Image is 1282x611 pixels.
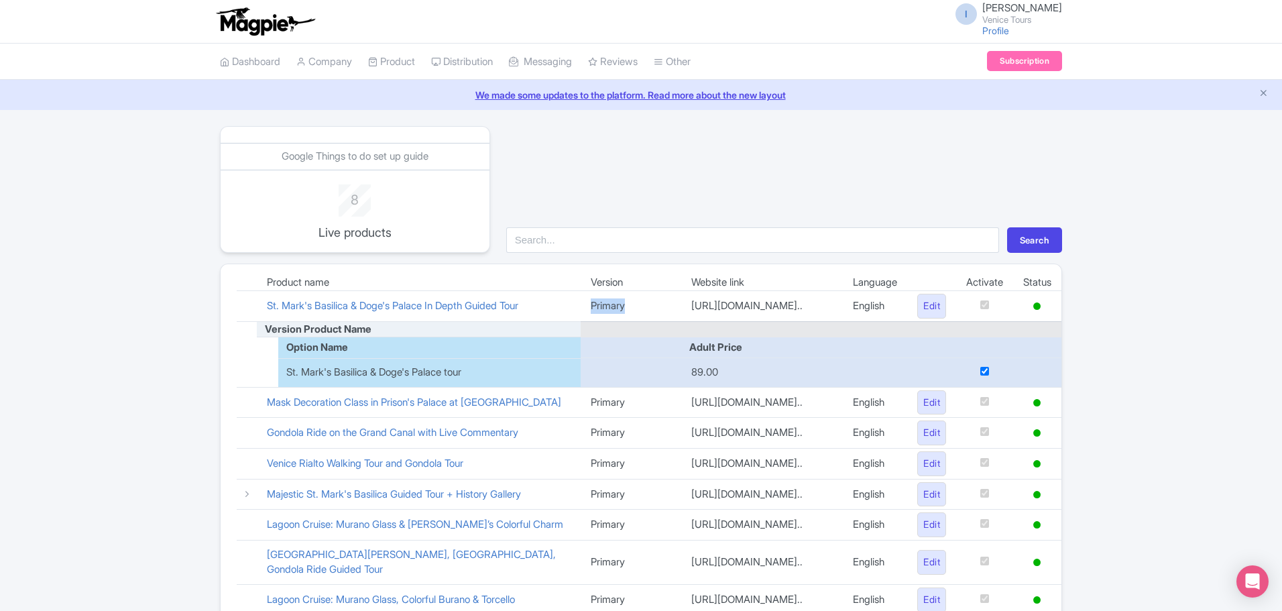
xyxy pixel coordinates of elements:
td: Language [843,275,907,291]
td: [URL][DOMAIN_NAME].. [681,387,843,418]
a: Edit [917,421,946,445]
a: Distribution [431,44,493,80]
a: Venice Rialto Walking Tour and Gondola Tour [267,457,463,469]
a: Majestic St. Mark's Basilica Guided Tour + History Gallery [267,488,521,500]
td: Primary [581,291,681,322]
td: Version [581,275,681,291]
td: Activate [956,275,1013,291]
span: Adult Price [681,341,742,353]
span: St. Mark's Basilica & Doge's Palace tour [286,365,461,380]
a: Edit [917,550,946,575]
td: English [843,540,907,584]
a: Gondola Ride on the Grand Canal with Live Commentary [267,426,518,439]
input: Search... [506,227,999,253]
span: [PERSON_NAME] [982,1,1062,14]
p: Live products [300,223,410,241]
a: I [PERSON_NAME] Venice Tours [947,3,1062,24]
span: I [955,3,977,25]
img: logo-ab69f6fb50320c5b225c76a69d11143b.png [213,7,317,36]
a: Mask Decoration Class in Prison's Palace at [GEOGRAPHIC_DATA] [267,396,561,408]
a: Lagoon Cruise: Murano Glass, Colorful Burano & Torcello [267,593,515,606]
td: [URL][DOMAIN_NAME].. [681,448,843,479]
td: [URL][DOMAIN_NAME].. [681,540,843,584]
a: Edit [917,512,946,537]
td: English [843,479,907,510]
td: Primary [581,540,681,584]
td: Primary [581,448,681,479]
a: Edit [917,451,946,476]
td: English [843,510,907,541]
a: [GEOGRAPHIC_DATA][PERSON_NAME], [GEOGRAPHIC_DATA], Gondola Ride Guided Tour [267,548,556,576]
a: Dashboard [220,44,280,80]
td: Primary [581,418,681,449]
small: Venice Tours [982,15,1062,24]
a: We made some updates to the platform. Read more about the new layout [8,88,1274,102]
a: Company [296,44,352,80]
td: [URL][DOMAIN_NAME].. [681,510,843,541]
td: 89.00 [681,358,843,388]
td: Primary [581,510,681,541]
a: Lagoon Cruise: Murano Glass & [PERSON_NAME]’s Colorful Charm [267,518,563,531]
a: Other [654,44,691,80]
td: [URL][DOMAIN_NAME].. [681,291,843,322]
td: Product name [257,275,581,291]
div: Option Name [278,340,581,355]
td: Status [1013,275,1061,291]
a: Subscription [987,51,1062,71]
a: Edit [917,482,946,507]
a: Edit [917,390,946,415]
a: Messaging [509,44,572,80]
span: Version Product Name [257,323,371,335]
a: Product [368,44,415,80]
td: English [843,448,907,479]
a: Google Things to do set up guide [282,150,428,162]
td: [URL][DOMAIN_NAME].. [681,479,843,510]
div: Open Intercom Messenger [1236,565,1269,598]
button: Search [1007,227,1062,253]
a: Reviews [588,44,638,80]
td: English [843,418,907,449]
a: Edit [917,294,946,319]
td: English [843,387,907,418]
div: 8 [300,184,410,210]
td: Primary [581,479,681,510]
td: English [843,291,907,322]
button: Close announcement [1259,87,1269,102]
a: Profile [982,25,1009,36]
td: Website link [681,275,843,291]
a: St. Mark's Basilica & Doge's Palace In Depth Guided Tour [267,299,518,312]
td: [URL][DOMAIN_NAME].. [681,418,843,449]
td: Primary [581,387,681,418]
